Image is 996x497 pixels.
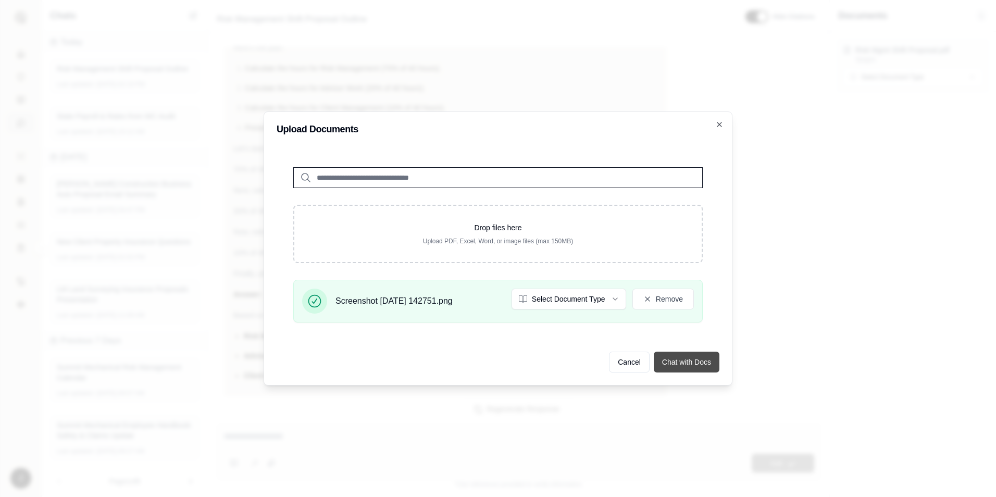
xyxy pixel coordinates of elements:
p: Drop files here [311,222,685,233]
button: Remove [632,289,694,309]
h2: Upload Documents [277,125,719,134]
button: Chat with Docs [654,352,719,372]
span: Screenshot [DATE] 142751.png [335,295,453,307]
p: Upload PDF, Excel, Word, or image files (max 150MB) [311,237,685,245]
button: Cancel [609,352,650,372]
